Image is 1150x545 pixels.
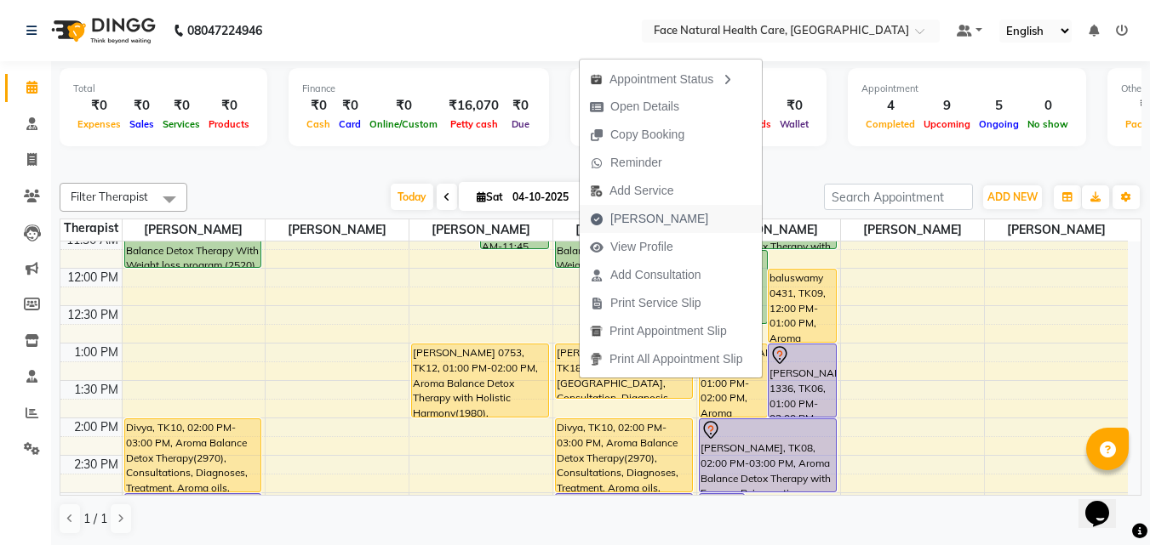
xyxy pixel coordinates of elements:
[71,190,148,203] span: Filter Therapist
[610,266,701,284] span: Add Consultation
[158,96,204,116] div: ₹0
[775,118,813,130] span: Wallet
[158,118,204,130] span: Services
[556,419,692,491] div: Divya, TK10, 02:00 PM-03:00 PM, Aroma Balance Detox Therapy(2970), Consultations, Diagnoses, Trea...
[123,219,266,241] span: [PERSON_NAME]
[590,353,603,366] img: printall.png
[610,154,662,172] span: Reminder
[590,185,603,197] img: add-service.png
[446,118,502,130] span: Petty cash
[187,7,262,54] b: 08047224946
[125,419,261,491] div: Divya, TK10, 02:00 PM-03:00 PM, Aroma Balance Detox Therapy(2970), Consultations, Diagnoses, Trea...
[975,118,1023,130] span: Ongoing
[700,344,767,417] div: [PERSON_NAME] 0753, TK12, 01:00 PM-02:00 PM, Aroma Balance Detox Therapy with Holistic Harmony(19...
[610,238,673,256] span: View Profile
[983,185,1042,209] button: ADD NEW
[590,73,603,86] img: apt_status.png
[506,96,535,116] div: ₹0
[861,96,919,116] div: 4
[590,325,603,338] img: printapt.png
[987,190,1038,203] span: ADD NEW
[71,343,122,361] div: 1:00 PM
[609,322,727,340] span: Print Appointment Slip
[507,185,592,210] input: 2025-10-04
[609,350,742,368] span: Print All Appointment Slip
[302,96,335,116] div: ₹0
[71,381,122,399] div: 1:30 PM
[71,456,122,474] div: 2:30 PM
[391,184,433,210] span: Today
[610,126,684,144] span: Copy Booking
[335,118,365,130] span: Card
[861,118,919,130] span: Completed
[609,182,673,200] span: Add Service
[266,219,409,241] span: [PERSON_NAME]
[580,64,762,93] div: Appointment Status
[73,96,125,116] div: ₹0
[365,118,442,130] span: Online/Custom
[64,269,122,287] div: 12:00 PM
[861,82,1073,96] div: Appointment
[610,98,679,116] span: Open Details
[412,344,548,417] div: [PERSON_NAME] 0753, TK12, 01:00 PM-02:00 PM, Aroma Balance Detox Therapy with Holistic Harmony(19...
[43,7,160,54] img: logo
[1023,96,1073,116] div: 0
[919,96,975,116] div: 9
[775,96,813,116] div: ₹0
[841,219,984,241] span: [PERSON_NAME]
[73,82,254,96] div: Total
[365,96,442,116] div: ₹0
[985,219,1128,241] span: [PERSON_NAME]
[125,96,158,116] div: ₹0
[472,190,507,203] span: Sat
[975,96,1023,116] div: 5
[769,344,836,417] div: [PERSON_NAME] 1336, TK06, 01:00 PM-02:00 PM, Aroma Balance Detox Therapy with Essence Rejuvenatio...
[610,294,701,312] span: Print Service Slip
[769,270,836,342] div: baluswamy 0431, TK09, 12:00 PM-01:00 PM, Aroma Balance Detox Therapy(1530), Consultations, Diagno...
[64,306,122,324] div: 12:30 PM
[302,82,535,96] div: Finance
[71,493,122,511] div: 3:00 PM
[507,118,534,130] span: Due
[697,219,840,241] span: [PERSON_NAME]
[824,184,973,210] input: Search Appointment
[204,118,254,130] span: Products
[73,118,125,130] span: Expenses
[204,96,254,116] div: ₹0
[1078,477,1133,528] iframe: chat widget
[302,118,335,130] span: Cash
[700,419,836,491] div: [PERSON_NAME], TK08, 02:00 PM-03:00 PM, Aroma Balance Detox Therapy with Essence Rejuvenation (24...
[83,510,107,528] span: 1 / 1
[409,219,552,241] span: [PERSON_NAME]
[1023,118,1073,130] span: No show
[610,210,708,228] span: [PERSON_NAME]
[71,418,122,436] div: 2:00 PM
[335,96,365,116] div: ₹0
[125,118,158,130] span: Sales
[442,96,506,116] div: ₹16,070
[60,219,122,237] div: Therapist
[919,118,975,130] span: Upcoming
[553,219,696,241] span: [PERSON_NAME]
[556,344,692,398] div: [PERSON_NAME] 0773, TK18, 01:00 PM-01:45 PM, [GEOGRAPHIC_DATA], Consultation, Diagnosis, Aroma oil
